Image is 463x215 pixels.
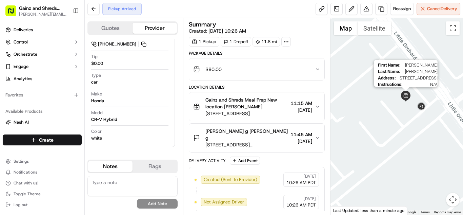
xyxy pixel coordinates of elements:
span: N/A [405,82,438,87]
a: Analytics [3,73,82,84]
span: Engage [14,64,28,70]
img: 1736555255976-a54dd68f-1ca7-489b-9aae-adbdc363a1c4 [7,65,19,77]
button: Show satellite imagery [358,21,391,35]
button: Start new chat [115,67,123,75]
button: Notifications [3,167,82,177]
div: Delivery Activity [189,158,226,163]
a: Report a map error [434,210,461,214]
input: Got a question? Start typing here... [18,44,122,51]
span: Notifications [14,169,37,175]
a: Powered byPylon [48,164,82,170]
span: $80.00 [205,66,222,73]
span: 11:45 AM [290,131,312,138]
button: Reassign [390,3,414,15]
button: Nash AI [3,117,82,128]
div: Available Products [3,106,82,117]
span: Created: [189,28,246,34]
div: Location Details [189,85,325,90]
span: [DATE] [290,107,312,113]
span: 10:26 AM PDT [286,180,316,186]
div: car [91,79,98,85]
span: Analytics [14,76,32,82]
a: Nash AI [5,119,79,125]
button: Toggle Theme [3,189,82,199]
span: Settings [14,159,29,164]
span: Not Assigned Driver [204,199,244,205]
span: Deliveries [14,27,33,33]
span: Create [39,137,54,143]
span: First Name : [378,62,401,68]
div: white [91,135,102,141]
span: Reassign [393,6,411,12]
div: 📗 [7,153,12,158]
button: Create [3,135,82,145]
span: [PERSON_NAME] g [PERSON_NAME] g [205,128,288,141]
span: Instructions : [378,82,403,87]
img: Liam S. [7,99,18,110]
span: • [56,105,59,111]
button: Engage [3,61,82,72]
span: Pylon [67,165,82,170]
button: Control [3,37,82,48]
div: CR-V Hybrid [91,117,117,123]
a: 💻API Documentation [55,149,112,161]
div: Start new chat [31,65,111,72]
button: See all [105,87,123,95]
span: Last Name : [378,69,400,74]
span: Address : [378,75,396,80]
a: [PHONE_NUMBER] [91,40,147,48]
button: Settings [3,157,82,166]
button: Flags [133,161,177,172]
button: Log out [3,200,82,210]
span: [DATE] [60,124,74,129]
div: 1 Dropoff [221,37,251,47]
span: API Documentation [64,152,109,159]
span: Orchestrate [14,51,37,57]
button: [PERSON_NAME] g [PERSON_NAME] g[STREET_ADDRESS][PERSON_NAME]11:45 AM[DATE] [189,124,324,152]
div: Last Updated: less than a minute ago [330,206,407,215]
span: Type [91,72,101,78]
span: [STREET_ADDRESS] [205,110,288,117]
span: • [56,124,59,129]
div: 💻 [57,153,63,158]
span: Gainz and Shreds Meal Prep New location [PERSON_NAME] [205,96,288,110]
button: Toggle fullscreen view [446,21,460,35]
span: [PERSON_NAME] [403,62,438,68]
span: [DATE] [290,138,312,145]
span: Log out [14,202,27,208]
button: Quotes [88,23,133,34]
button: Orchestrate [3,49,82,60]
button: Show street map [334,21,358,35]
div: Past conversations [7,88,45,94]
button: CancelDelivery [417,3,460,15]
span: Color [91,128,102,135]
span: Model [91,110,103,116]
span: Tip [91,54,98,60]
a: Open this area in Google Maps (opens a new window) [332,206,355,215]
span: [DATE] [60,105,74,111]
a: Deliveries [3,24,82,35]
div: 5 [416,109,425,118]
span: Created (Sent To Provider) [204,177,257,183]
button: Gainz and Shreds Meal Prep New location [PERSON_NAME][STREET_ADDRESS]11:15 AM[DATE] [189,92,324,121]
span: Cancel Delivery [427,6,457,12]
img: Nash [7,7,20,20]
img: 1736555255976-a54dd68f-1ca7-489b-9aae-adbdc363a1c4 [14,106,19,111]
span: [PERSON_NAME] [403,69,438,74]
span: [PHONE_NUMBER] [98,41,136,47]
span: Make [91,91,102,97]
button: [PERSON_NAME][EMAIL_ADDRESS][DOMAIN_NAME] [19,12,67,17]
img: Andrew Aguliar [7,117,18,128]
span: Knowledge Base [14,152,52,159]
button: Map camera controls [446,193,460,207]
button: Gainz and Shreds Meal Prep [19,5,67,12]
span: [STREET_ADDRESS] [399,75,438,80]
span: [PERSON_NAME] [21,105,55,111]
span: Control [14,39,28,45]
a: Terms (opens in new tab) [420,210,430,214]
button: Provider [133,23,177,34]
a: 📗Knowledge Base [4,149,55,161]
div: $0.00 [91,60,103,67]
